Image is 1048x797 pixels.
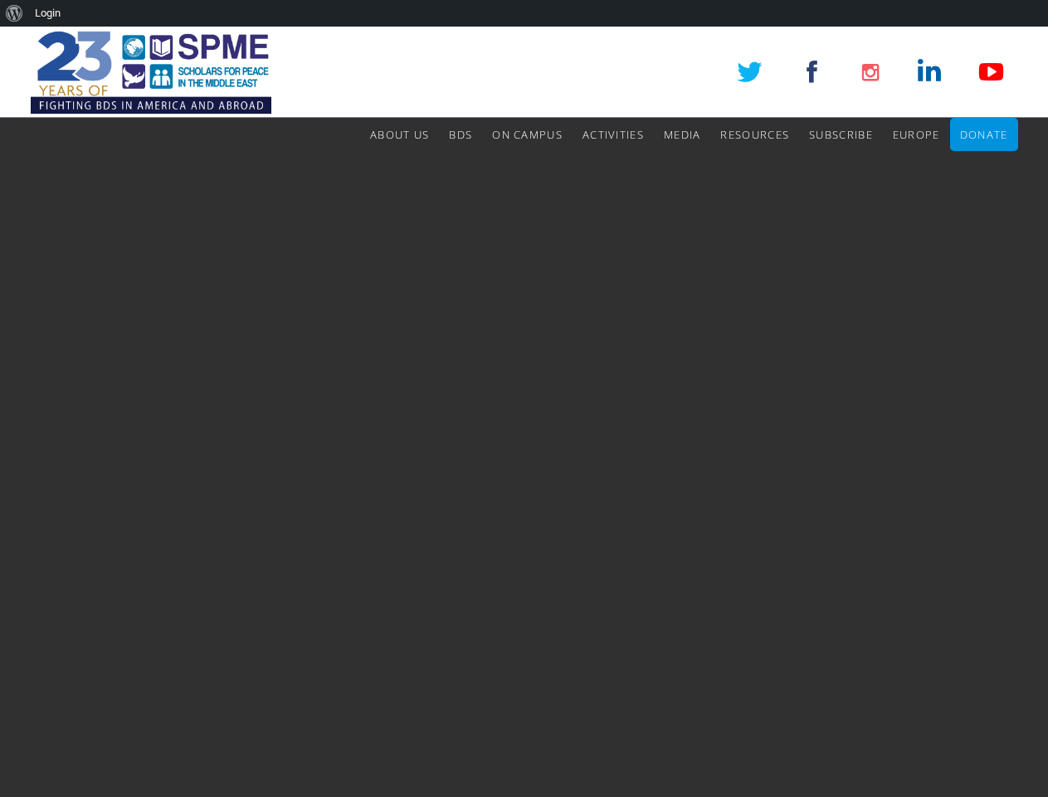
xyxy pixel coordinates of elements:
a: Donate [960,118,1008,151]
span: About Us [370,127,429,142]
span: On Campus [492,127,563,142]
a: About Us [370,118,429,151]
a: On Campus [492,118,563,151]
a: Europe [893,118,940,151]
span: Donate [960,127,1008,142]
a: Activities [582,118,644,151]
span: Subscribe [809,127,873,142]
img: SPME [31,27,271,118]
span: BDS [449,127,472,142]
span: Media [664,127,701,142]
a: BDS [449,118,472,151]
a: Subscribe [809,118,873,151]
a: Resources [720,118,789,151]
span: Resources [720,127,789,142]
span: Europe [893,127,940,142]
a: Media [664,118,701,151]
span: Activities [582,127,644,142]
